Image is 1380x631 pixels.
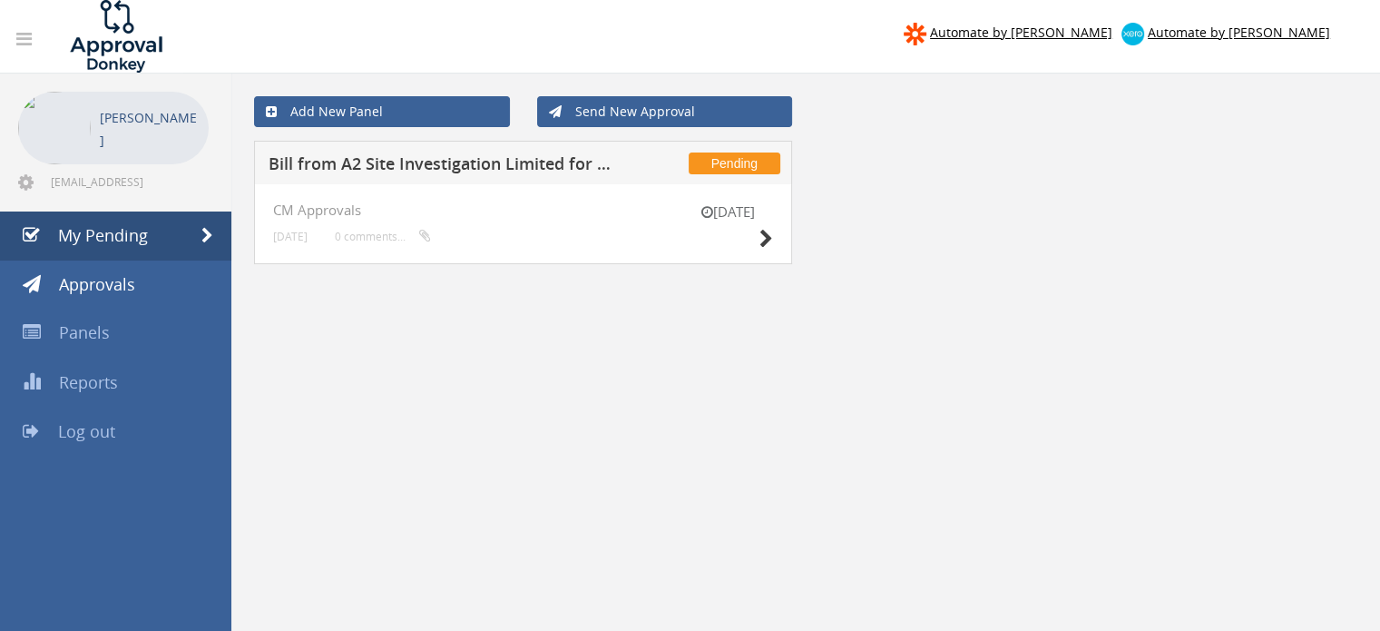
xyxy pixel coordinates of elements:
span: Pending [689,153,780,174]
span: Automate by [PERSON_NAME] [930,24,1112,41]
a: Add New Panel [254,96,510,127]
h4: CM Approvals [273,202,773,218]
span: Log out [58,420,115,442]
span: Automate by [PERSON_NAME] [1148,24,1330,41]
small: [DATE] [273,230,308,243]
small: 0 comments... [335,230,431,243]
a: Send New Approval [537,96,793,127]
img: xero-logo.png [1121,23,1144,45]
span: Approvals [59,273,135,295]
span: Reports [59,371,118,393]
p: [PERSON_NAME] [100,106,200,152]
span: My Pending [58,224,148,246]
span: [EMAIL_ADDRESS][PERSON_NAME][DOMAIN_NAME] [51,174,205,189]
small: [DATE] [682,202,773,222]
span: Panels [59,321,110,343]
img: zapier-logomark.png [904,23,926,45]
h5: Bill from A2 Site Investigation Limited for Workwear Express Ltd [269,155,625,178]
